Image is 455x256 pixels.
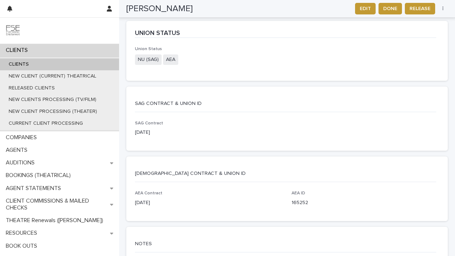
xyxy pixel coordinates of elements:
span: SAG Contract [135,121,163,125]
h2: [PERSON_NAME] [126,4,193,14]
p: CURRENT CLIENT PROCESSING [3,120,89,127]
p: 165252 [292,199,439,207]
span: AEA Contract [135,191,162,195]
button: DONE [379,3,402,14]
span: RELEASE [410,5,430,12]
h2: UNION STATUS [135,30,180,37]
span: Union Status [135,47,162,51]
p: CLIENTS [3,61,35,67]
span: AEA [163,54,178,65]
p: NEW CLIENTS PROCESSING (TV/FILM) [3,97,102,103]
p: NOTES [135,240,436,247]
p: SAG CONTRACT & UNION ID [135,100,436,107]
button: RELEASE [405,3,435,14]
p: RESOURCES [3,230,43,237]
span: EDIT [360,5,371,12]
p: NEW CLIENT PROCESSING (THEATER) [3,109,103,115]
p: [DEMOGRAPHIC_DATA] CONTRACT & UNION ID [135,170,436,177]
span: DONE [383,5,397,12]
p: RELEASED CLIENTS [3,85,61,91]
p: NEW CLIENT (CURRENT) THEATRICAL [3,73,102,79]
p: AGENT STATEMENTS [3,185,67,192]
p: BOOK OUTS [3,243,43,250]
p: COMPANIES [3,134,43,141]
img: 9JgRvJ3ETPGCJDhvPVA5 [6,23,20,38]
p: AUDITIONS [3,159,40,166]
p: AGENTS [3,147,33,154]
p: BOOKINGS (THEATRICAL) [3,172,76,179]
p: THEATRE Renewals ([PERSON_NAME]) [3,217,109,224]
p: CLIENT COMMISSIONS & MAILED CHECKS [3,198,110,211]
span: AEA ID [292,191,305,195]
span: NU (SAG) [135,54,162,65]
p: [DATE] [135,129,283,136]
p: CLIENTS [3,47,34,54]
p: [DATE] [135,199,283,207]
button: EDIT [355,3,376,14]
